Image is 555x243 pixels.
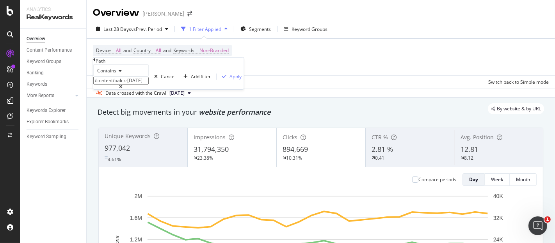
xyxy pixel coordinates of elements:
span: Device [96,47,111,54]
span: Impressions [194,133,226,141]
text: 24K [493,236,503,243]
div: RealKeywords [27,13,80,22]
span: and [163,47,171,54]
img: Equal [105,156,108,158]
span: = [112,47,115,54]
span: Keywords [173,47,194,54]
button: 1 Filter Applied [178,23,231,35]
span: 31,794,350 [194,144,229,154]
span: 2025 Sep. 29th [169,90,185,97]
div: Add filter [191,73,211,80]
div: Keywords [27,80,47,88]
span: vs Prev. Period [131,26,162,32]
iframe: Intercom live chat [528,216,547,235]
a: More Reports [27,92,73,100]
div: legacy label [488,103,544,114]
div: 10.31% [286,155,302,161]
span: All [116,45,121,56]
div: 4.61% [108,156,121,163]
div: 1 Filter Applied [189,26,221,32]
button: Last 28 DaysvsPrev. Period [93,23,171,35]
span: = [196,47,198,54]
button: Week [485,173,510,186]
div: Ranking [27,69,44,77]
text: 40K [493,193,503,199]
div: Keyword Sampling [27,133,66,141]
a: Keywords [27,80,81,88]
span: 2.81 % [372,144,393,154]
text: 2M [135,193,142,199]
span: Avg. Position [461,133,494,141]
span: and [123,47,132,54]
span: = [152,47,155,54]
button: Segments [237,23,274,35]
span: Unique Keywords [105,132,151,140]
span: All [156,45,161,56]
a: Overview [27,35,81,43]
div: 8.12 [464,155,473,161]
div: Analytics [27,6,80,13]
div: Overview [93,6,139,20]
div: Week [491,176,503,183]
div: Keyword Groups [27,58,61,66]
div: Day [469,176,478,183]
text: 1.2M [130,236,142,243]
div: Path [96,58,105,64]
span: By website & by URL [497,106,541,111]
a: Content Performance [27,46,81,54]
span: 894,669 [283,144,308,154]
div: Data crossed with the Crawl [105,90,166,97]
span: Non-Branded [199,45,229,56]
button: Cancel [149,64,178,89]
a: Keyword Groups [27,58,81,66]
button: Add filter [178,73,213,80]
span: CTR % [372,133,388,141]
span: Segments [249,26,271,32]
div: 23.38% [197,155,213,161]
button: Day [462,173,485,186]
button: Keyword Groups [281,23,331,35]
div: 0.41 [375,155,384,161]
div: arrow-right-arrow-left [187,11,192,16]
a: Explorer Bookmarks [27,118,81,126]
div: [PERSON_NAME] [142,10,184,18]
a: Keywords Explorer [27,106,81,115]
span: 12.81 [461,144,478,154]
button: Switch back to Simple mode [485,76,549,88]
span: Country [133,47,151,54]
div: Apply [229,73,242,80]
div: Content Performance [27,46,72,54]
div: Keywords Explorer [27,106,66,115]
div: Explorer Bookmarks [27,118,69,126]
div: More Reports [27,92,54,100]
span: Last 28 Days [103,26,131,32]
div: Overview [27,35,45,43]
span: 1 [544,216,551,223]
button: Apply [217,73,244,80]
button: [DATE] [166,88,194,98]
button: Month [510,173,537,186]
span: Clicks [283,133,297,141]
div: Month [516,176,530,183]
text: 32K [493,215,503,221]
div: Cancel [161,73,176,80]
a: Keyword Sampling [27,133,81,141]
span: Contains [97,67,116,74]
div: Keyword Groups [292,26,327,32]
span: 977,042 [105,143,130,153]
div: Switch back to Simple mode [488,79,549,85]
div: Compare periods [418,176,456,183]
a: Ranking [27,69,81,77]
text: 1.6M [130,215,142,221]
